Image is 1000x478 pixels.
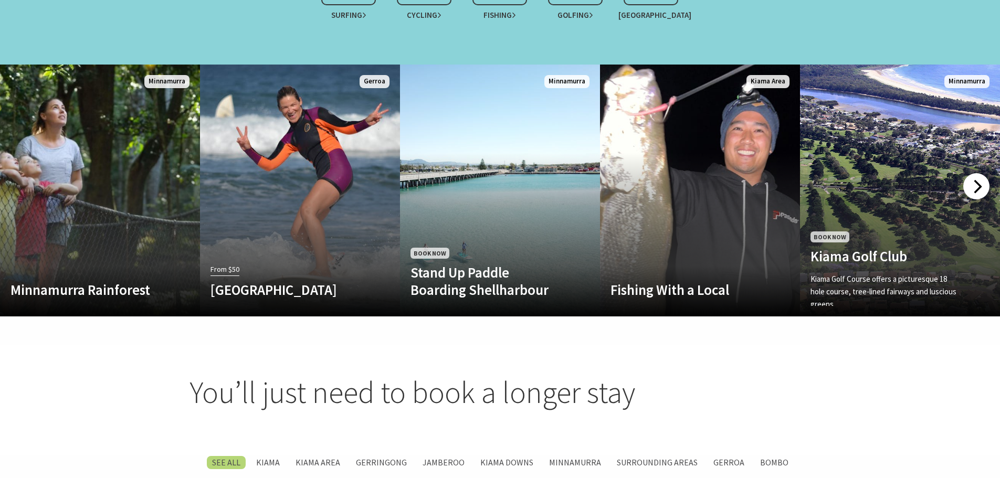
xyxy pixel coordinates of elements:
[410,264,560,298] h4: Stand Up Paddle Boarding Shellharbour
[810,231,849,242] span: Book Now
[557,10,593,20] span: Golfing
[407,10,441,20] span: Cycling
[544,456,606,469] label: Minnamurra
[360,75,390,88] span: Gerroa
[944,75,990,88] span: Minnamurra
[708,456,750,469] label: Gerroa
[544,75,590,88] span: Minnamurra
[251,456,285,469] label: Kiama
[190,374,811,411] h2: You’ll just need to book a longer stay
[210,263,239,275] span: From $50
[400,65,600,316] a: Book Now Stand Up Paddle Boarding Shellharbour Minnamurra
[351,456,412,469] label: Gerringong
[810,248,960,264] h4: Kiama Golf Club
[475,456,539,469] label: Kiama Downs
[417,456,470,469] label: Jamberoo
[600,65,800,316] a: Fishing With a Local Kiama Area
[210,281,360,298] h4: [GEOGRAPHIC_DATA]
[612,456,703,469] label: Surrounding Areas
[618,10,684,20] span: [GEOGRAPHIC_DATA]
[200,65,400,316] a: From $50 [GEOGRAPHIC_DATA] Gerroa
[410,248,449,259] span: Book Now
[483,10,516,20] span: Fishing
[755,456,794,469] label: Bombo
[290,456,345,469] label: Kiama Area
[610,281,760,298] h4: Fishing With a Local
[331,10,366,20] span: Surfing
[810,273,960,311] p: Kiama Golf Course offers a picturesque 18 hole course, tree-lined fairways and luscious greens,…
[746,75,790,88] span: Kiama Area
[10,281,160,298] h4: Minnamurra Rainforest
[144,75,190,88] span: Minnamurra
[800,65,1000,316] a: Another Image Used Book Now Kiama Golf Club Kiama Golf Course offers a picturesque 18 hole course...
[207,456,246,469] label: SEE All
